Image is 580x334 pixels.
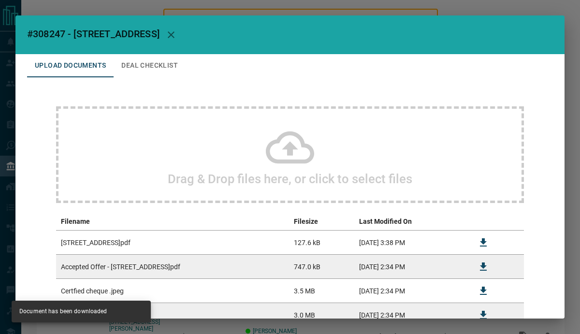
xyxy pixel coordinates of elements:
td: [DATE] 2:34 PM [354,255,467,279]
th: Filename [56,213,289,231]
th: delete file action column [500,213,524,231]
button: Upload Documents [27,54,114,77]
button: Download [472,279,495,303]
td: 3.5 MB [289,279,354,303]
button: Download [472,304,495,327]
td: [DATE] 2:34 PM [354,303,467,327]
button: Deal Checklist [114,54,186,77]
td: Deposit Slip.jpeg [56,303,289,327]
td: 3.0 MB [289,303,354,327]
span: #308247 - [STREET_ADDRESS] [27,28,159,40]
td: 127.6 kB [289,231,354,255]
div: Document has been downloaded [19,304,107,319]
td: Certfied cheque .jpeg [56,279,289,303]
th: download action column [467,213,500,231]
div: Drag & Drop files here, or click to select files [56,106,524,203]
td: 747.0 kB [289,255,354,279]
th: Filesize [289,213,354,231]
th: Last Modified On [354,213,467,231]
button: Download [472,255,495,278]
td: [DATE] 2:34 PM [354,279,467,303]
td: [STREET_ADDRESS]pdf [56,231,289,255]
h2: Drag & Drop files here, or click to select files [168,172,412,186]
td: [DATE] 3:38 PM [354,231,467,255]
td: Accepted Offer - [STREET_ADDRESS]pdf [56,255,289,279]
button: Download [472,231,495,254]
